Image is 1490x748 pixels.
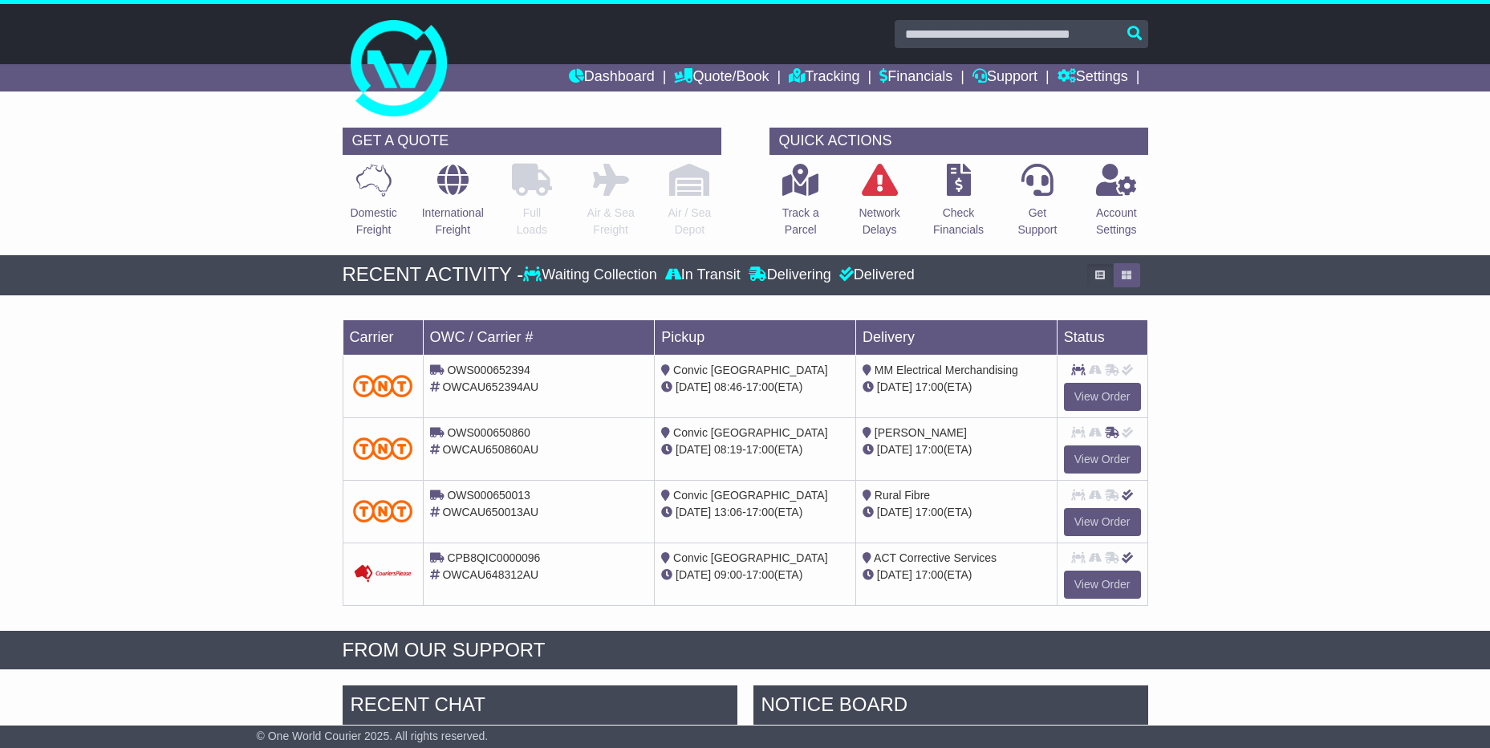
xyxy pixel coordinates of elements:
span: Convic [GEOGRAPHIC_DATA] [673,364,827,376]
span: 08:19 [714,443,742,456]
p: Full Loads [512,205,552,238]
a: Settings [1058,64,1128,91]
td: Pickup [655,319,856,355]
a: View Order [1064,445,1141,474]
span: Convic [GEOGRAPHIC_DATA] [673,426,827,439]
a: Support [972,64,1037,91]
span: [DATE] [676,568,711,581]
a: Financials [879,64,952,91]
a: AccountSettings [1095,163,1138,247]
img: TNT_Domestic.png [353,437,413,459]
div: - (ETA) [661,567,849,583]
span: OWS000650013 [447,489,530,502]
a: Dashboard [569,64,655,91]
span: 17:00 [746,380,774,393]
div: In Transit [661,266,745,284]
a: Quote/Book [674,64,769,91]
img: TNT_Domestic.png [353,500,413,522]
div: Waiting Collection [523,266,660,284]
span: 17:00 [916,380,944,393]
div: RECENT CHAT [343,685,737,729]
span: OWCAU648312AU [442,568,538,581]
a: GetSupport [1017,163,1058,247]
span: © One World Courier 2025. All rights reserved. [257,730,489,742]
td: Carrier [343,319,423,355]
img: GetCarrierServiceDarkLogo [353,564,413,583]
span: 08:46 [714,380,742,393]
span: [DATE] [877,443,912,456]
span: 17:00 [916,568,944,581]
p: International Freight [422,205,484,238]
a: CheckFinancials [932,163,985,247]
div: - (ETA) [661,504,849,521]
p: Track a Parcel [782,205,819,238]
p: Check Financials [933,205,984,238]
a: DomesticFreight [349,163,397,247]
span: 17:00 [746,568,774,581]
div: QUICK ACTIONS [769,128,1148,155]
div: (ETA) [863,441,1050,458]
span: [DATE] [676,443,711,456]
span: OWS000650860 [447,426,530,439]
div: NOTICE BOARD [753,685,1148,729]
td: Status [1057,319,1147,355]
span: 13:06 [714,506,742,518]
a: View Order [1064,571,1141,599]
span: MM Electrical Merchandising [875,364,1018,376]
td: OWC / Carrier # [423,319,655,355]
p: Network Delays [859,205,899,238]
span: [DATE] [676,380,711,393]
div: Delivering [745,266,835,284]
a: Track aParcel [782,163,820,247]
div: RECENT ACTIVITY - [343,263,524,287]
div: - (ETA) [661,441,849,458]
span: OWS000652394 [447,364,530,376]
a: NetworkDelays [858,163,900,247]
span: ACT Corrective Services [874,551,997,564]
p: Air / Sea Depot [668,205,712,238]
span: [DATE] [877,506,912,518]
div: (ETA) [863,379,1050,396]
span: 17:00 [746,443,774,456]
span: [DATE] [877,380,912,393]
div: (ETA) [863,504,1050,521]
span: 17:00 [746,506,774,518]
a: InternationalFreight [421,163,485,247]
span: [PERSON_NAME] [875,426,967,439]
span: CPB8QIC0000096 [447,551,540,564]
span: OWCAU650860AU [442,443,538,456]
p: Account Settings [1096,205,1137,238]
span: [DATE] [877,568,912,581]
div: - (ETA) [661,379,849,396]
span: [DATE] [676,506,711,518]
p: Air & Sea Freight [587,205,635,238]
div: (ETA) [863,567,1050,583]
span: Convic [GEOGRAPHIC_DATA] [673,489,827,502]
span: 17:00 [916,506,944,518]
span: OWCAU650013AU [442,506,538,518]
div: Delivered [835,266,915,284]
span: OWCAU652394AU [442,380,538,393]
div: GET A QUOTE [343,128,721,155]
a: Tracking [789,64,859,91]
p: Domestic Freight [350,205,396,238]
span: Convic [GEOGRAPHIC_DATA] [673,551,827,564]
a: View Order [1064,508,1141,536]
span: 17:00 [916,443,944,456]
img: TNT_Domestic.png [353,375,413,396]
td: Delivery [855,319,1057,355]
span: 09:00 [714,568,742,581]
a: View Order [1064,383,1141,411]
span: Rural Fibre [875,489,930,502]
div: FROM OUR SUPPORT [343,639,1148,662]
p: Get Support [1017,205,1057,238]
